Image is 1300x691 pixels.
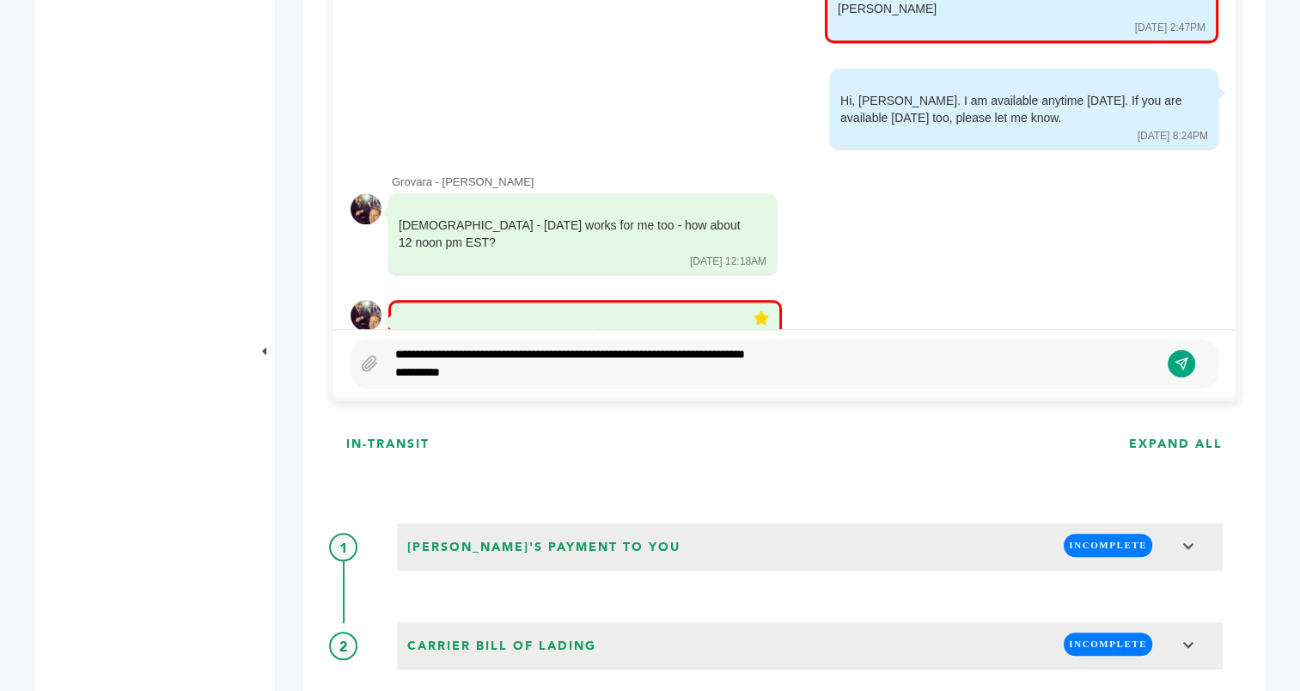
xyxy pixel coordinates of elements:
[690,254,766,269] div: [DATE] 12:18AM
[346,436,430,453] h3: IN-TRANSIT
[840,93,1184,126] div: Hi, [PERSON_NAME]. I am available anytime [DATE]. If you are available [DATE] too, please let me ...
[399,217,742,251] div: [DEMOGRAPHIC_DATA] - [DATE] works for me too - how about 12 noon pm EST?
[1064,534,1152,557] span: INCOMPLETE
[401,327,745,360] div: Also yes, I agree - [PERSON_NAME] go get all those buyers for [DOMAIN_NAME] - thank you!
[1129,436,1223,453] h3: EXPAND ALL
[1138,129,1208,144] div: [DATE] 8:24PM
[402,633,601,660] span: Carrier Bill of Lading
[1135,21,1205,35] div: [DATE] 2:47PM
[392,174,1218,190] div: Grovara - [PERSON_NAME]
[1064,633,1152,656] span: INCOMPLETE
[402,534,686,561] span: [PERSON_NAME]'s Payment to You
[838,1,1181,18] div: [PERSON_NAME]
